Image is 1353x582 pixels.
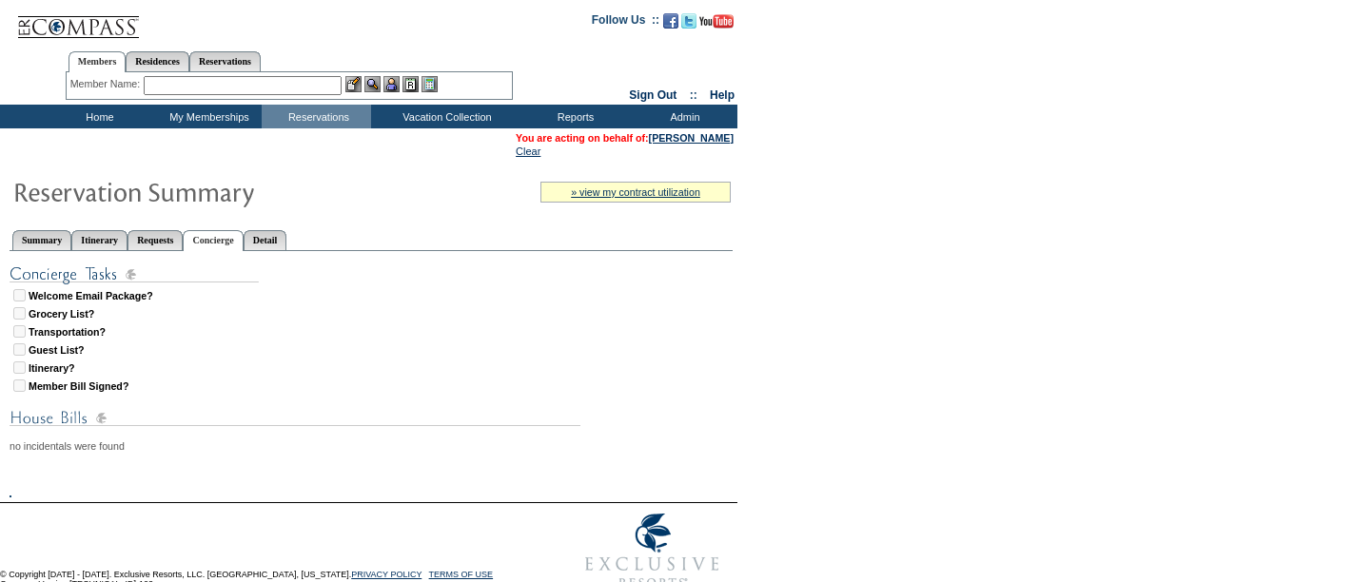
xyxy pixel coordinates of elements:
img: Reservaton Summary [12,172,393,210]
a: Residences [126,51,189,71]
img: Impersonate [383,76,400,92]
img: Reservations [402,76,419,92]
a: Help [710,88,735,102]
strong: Member Bill Signed? [29,380,128,392]
img: b_calculator.gif [422,76,438,92]
a: TERMS OF USE [429,570,494,579]
img: subTtlConTasks.gif [10,262,259,286]
a: Become our fan on Facebook [663,19,678,30]
a: Clear [516,145,540,157]
td: Follow Us :: [592,11,659,34]
a: Itinerary [71,230,127,250]
a: Members [69,51,127,72]
td: Reservations [262,105,371,128]
a: PRIVACY POLICY [351,570,422,579]
img: Subscribe to our YouTube Channel [699,14,734,29]
a: Summary [12,230,71,250]
div: no incidentals were found [10,440,733,452]
strong: Transportation? [29,326,106,338]
a: Requests [127,230,183,250]
img: Follow us on Twitter [681,13,696,29]
span: You are acting on behalf of: [516,132,734,144]
strong: Welcome Email Package? [29,290,153,301]
a: Subscribe to our YouTube Channel [699,19,734,30]
a: » view my contract utilization [571,186,700,198]
a: Concierge [183,230,243,251]
a: Follow us on Twitter [681,19,696,30]
img: Become our fan on Facebook [663,13,678,29]
img: b_edit.gif [345,76,362,92]
img: View [364,76,381,92]
strong: Grocery List? [29,308,94,320]
td: Vacation Collection [371,105,519,128]
td: Home [43,105,152,128]
a: Reservations [189,51,261,71]
td: Admin [628,105,737,128]
a: Detail [244,230,287,250]
a: [PERSON_NAME] [649,132,734,144]
a: Sign Out [629,88,676,102]
strong: Guest List? [29,344,85,356]
div: Member Name: [70,76,144,92]
td: My Memberships [152,105,262,128]
td: Reports [519,105,628,128]
strong: Itinerary? [29,362,75,374]
span: :: [690,88,697,102]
